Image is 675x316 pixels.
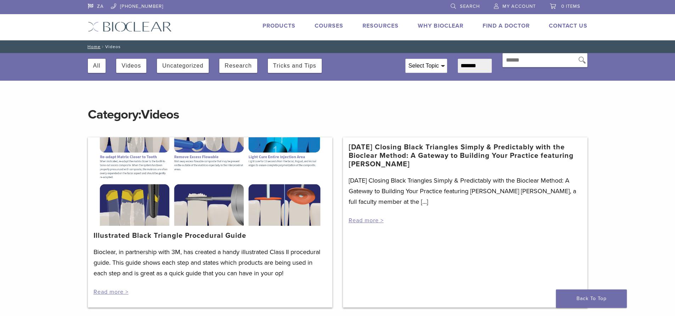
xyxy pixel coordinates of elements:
span: Videos [141,107,179,122]
img: Bioclear [88,22,172,32]
span: / [101,45,105,48]
a: Products [263,22,296,29]
a: Why Bioclear [418,22,463,29]
button: All [93,59,101,73]
a: [DATE] Closing Black Triangles Simply & Predictably with the Bioclear Method: A Gateway to Buildi... [349,143,582,168]
button: Research [225,59,252,73]
a: Home [85,44,101,49]
a: Resources [362,22,399,29]
span: 0 items [561,4,580,9]
a: Find A Doctor [483,22,530,29]
nav: Videos [83,40,593,53]
a: Back To Top [556,289,627,308]
p: [DATE] Closing Black Triangles Simply & Predictably with the Bioclear Method: A Gateway to Buildi... [349,175,582,207]
div: Select Topic [406,59,447,73]
button: Videos [122,59,141,73]
a: Read more > [349,217,384,224]
span: My Account [502,4,536,9]
button: Uncategorized [162,59,203,73]
span: Search [460,4,480,9]
a: Courses [315,22,343,29]
a: Contact Us [549,22,587,29]
a: Read more > [94,288,129,295]
h1: Category: [88,92,587,123]
p: Bioclear, in partnership with 3M, has created a handy illustrated Class II procedural guide. This... [94,247,327,278]
a: Illustrated Black Triangle Procedural Guide [94,231,246,240]
button: Tricks and Tips [273,59,316,73]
